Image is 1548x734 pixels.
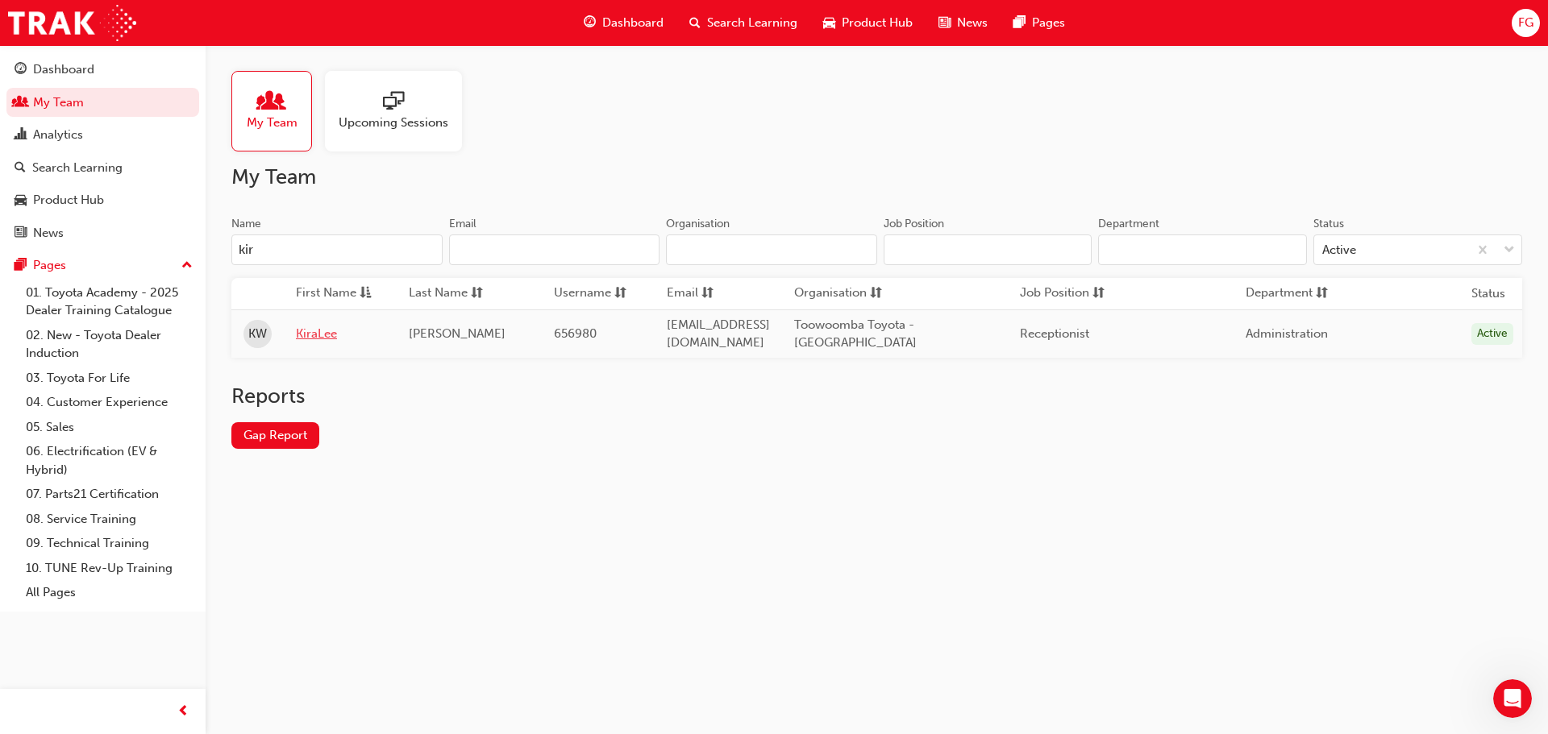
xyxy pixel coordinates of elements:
[33,256,66,275] div: Pages
[1322,241,1356,259] div: Active
[19,390,199,415] a: 04. Customer Experience
[247,114,298,132] span: My Team
[794,284,883,304] button: Organisationsorting-icon
[1313,216,1344,232] div: Status
[1246,326,1328,341] span: Administration
[19,556,199,581] a: 10. TUNE Rev-Up Training
[19,439,199,482] a: 06. Electrification (EV & Hybrid)
[1098,216,1159,232] div: Department
[667,284,698,304] span: Email
[1032,14,1065,32] span: Pages
[823,13,835,33] span: car-icon
[6,218,199,248] a: News
[666,216,730,232] div: Organisation
[231,71,325,151] a: My Team
[707,14,797,32] span: Search Learning
[33,60,94,79] div: Dashboard
[614,284,626,304] span: sorting-icon
[325,71,475,151] a: Upcoming Sessions
[554,326,597,341] span: 656980
[957,14,988,32] span: News
[296,284,385,304] button: First Nameasc-icon
[938,13,951,33] span: news-icon
[231,164,1522,190] h2: My Team
[884,216,944,232] div: Job Position
[6,88,199,118] a: My Team
[1471,323,1513,345] div: Active
[1001,6,1078,39] a: pages-iconPages
[667,284,755,304] button: Emailsorting-icon
[794,317,917,350] span: Toowoomba Toyota - [GEOGRAPHIC_DATA]
[701,284,714,304] span: sorting-icon
[33,224,64,243] div: News
[1518,14,1533,32] span: FG
[676,6,810,39] a: search-iconSearch Learning
[6,185,199,215] a: Product Hub
[1092,284,1105,304] span: sorting-icon
[15,259,27,273] span: pages-icon
[231,234,443,265] input: Name
[8,5,136,41] img: Trak
[471,284,483,304] span: sorting-icon
[231,216,261,232] div: Name
[1504,240,1515,261] span: down-icon
[870,284,882,304] span: sorting-icon
[409,284,497,304] button: Last Namesorting-icon
[177,702,189,722] span: prev-icon
[6,55,199,85] a: Dashboard
[231,422,319,449] a: Gap Report
[339,114,448,132] span: Upcoming Sessions
[248,325,267,343] span: KW
[6,251,199,280] button: Pages
[449,216,476,232] div: Email
[33,191,104,209] div: Product Hub
[19,507,199,532] a: 08. Service Training
[19,415,199,440] a: 05. Sales
[19,531,199,556] a: 09. Technical Training
[296,325,385,343] a: KiraLee
[1020,284,1089,304] span: Job Position
[409,284,468,304] span: Last Name
[1512,9,1540,37] button: FG
[1246,284,1334,304] button: Departmentsorting-icon
[689,13,701,33] span: search-icon
[1246,284,1313,304] span: Department
[15,96,27,110] span: people-icon
[296,284,356,304] span: First Name
[19,280,199,323] a: 01. Toyota Academy - 2025 Dealer Training Catalogue
[449,234,660,265] input: Email
[884,234,1092,265] input: Job Position
[33,126,83,144] div: Analytics
[19,580,199,605] a: All Pages
[19,323,199,366] a: 02. New - Toyota Dealer Induction
[926,6,1001,39] a: news-iconNews
[19,366,199,391] a: 03. Toyota For Life
[15,161,26,176] span: search-icon
[1013,13,1026,33] span: pages-icon
[602,14,664,32] span: Dashboard
[842,14,913,32] span: Product Hub
[409,326,506,341] span: [PERSON_NAME]
[554,284,611,304] span: Username
[261,91,282,114] span: people-icon
[19,482,199,507] a: 07. Parts21 Certification
[15,226,27,241] span: news-icon
[666,234,877,265] input: Organisation
[1471,284,1505,303] th: Status
[6,52,199,251] button: DashboardMy TeamAnalyticsSearch LearningProduct HubNews
[584,13,596,33] span: guage-icon
[181,255,193,276] span: up-icon
[1020,284,1109,304] button: Job Positionsorting-icon
[794,284,867,304] span: Organisation
[32,159,123,177] div: Search Learning
[554,284,643,304] button: Usernamesorting-icon
[1098,234,1307,265] input: Department
[231,384,1522,409] h2: Reports
[360,284,372,304] span: asc-icon
[15,193,27,208] span: car-icon
[6,153,199,183] a: Search Learning
[1020,326,1089,341] span: Receptionist
[6,120,199,150] a: Analytics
